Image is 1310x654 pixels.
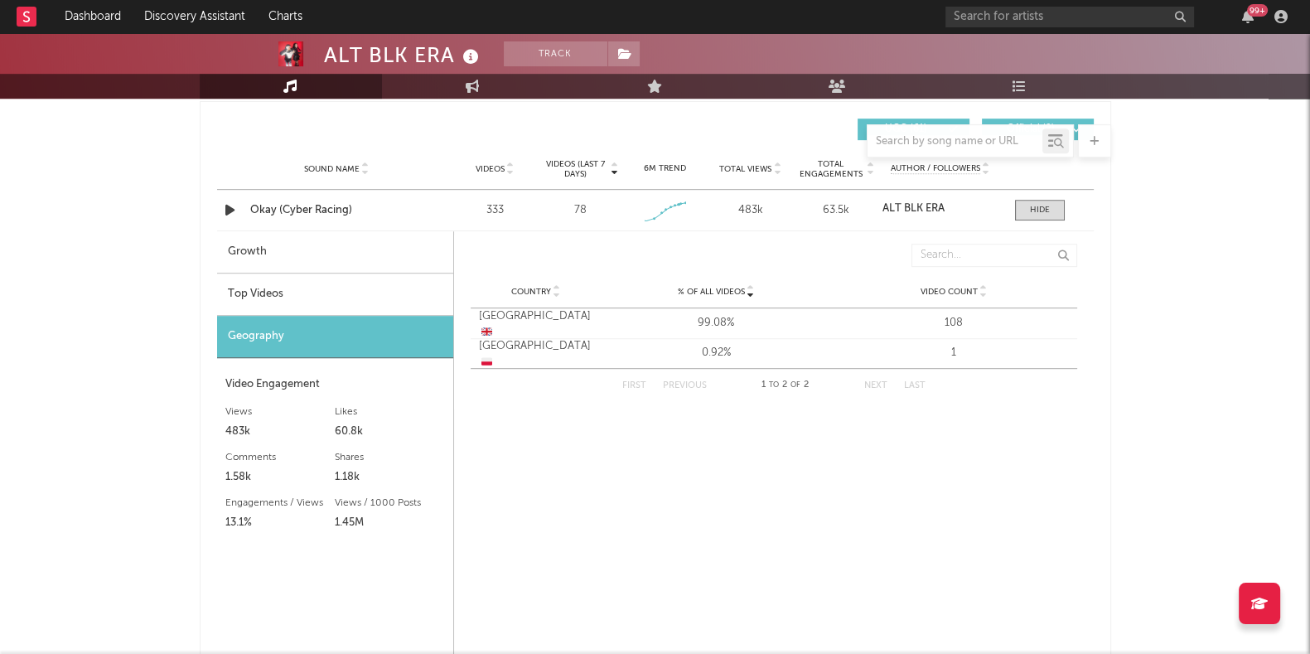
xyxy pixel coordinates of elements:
strong: ALT BLK ERA [882,203,945,214]
div: 13.1% [225,513,336,533]
div: Comments [225,448,336,467]
button: Previous [663,381,707,390]
div: 1.45M [335,513,445,533]
div: Top Videos [217,274,453,316]
div: Video Engagement [225,375,445,395]
span: Total Views [719,164,771,174]
input: Search by song name or URL [868,135,1042,148]
span: to [769,381,779,389]
div: 1.58k [225,467,336,487]
input: Search for artists [945,7,1194,27]
div: 108 [839,315,1069,332]
div: Shares [335,448,445,467]
div: [GEOGRAPHIC_DATA] [479,338,593,371]
div: 1 2 2 [740,375,831,395]
div: Likes [335,402,445,422]
div: 1.18k [335,467,445,487]
button: Track [504,41,607,66]
a: Okay (Cyber Racing) [250,202,423,219]
div: 483k [712,202,789,219]
div: 483k [225,422,336,442]
div: 60.8k [335,422,445,442]
div: ALT BLK ERA [324,41,483,69]
div: 99 + [1247,4,1268,17]
div: Views [225,402,336,422]
input: Search... [911,244,1077,267]
span: of [790,381,800,389]
div: Growth [217,231,453,274]
span: Author / Followers [891,163,980,174]
span: Total Engagements [797,159,864,179]
span: Videos [476,164,505,174]
div: 333 [457,202,534,219]
button: Last [904,381,926,390]
span: 🇵🇱 [481,357,492,368]
span: 🇬🇧 [481,327,492,338]
span: Sound Name [304,164,360,174]
span: Video Count [921,287,978,297]
div: 99.08% [602,315,831,332]
div: Engagements / Views [225,493,336,513]
div: [GEOGRAPHIC_DATA] [479,308,593,341]
div: 63.5k [797,202,874,219]
button: Next [864,381,887,390]
span: % of all Videos [678,287,745,297]
button: Official(2) [982,119,1094,140]
span: Country [511,287,551,297]
div: 78 [573,202,586,219]
div: 6M Trend [626,162,703,175]
span: Videos (last 7 days) [541,159,608,179]
div: Views / 1000 Posts [335,493,445,513]
button: UGC(61) [858,119,969,140]
div: 0.92% [602,345,831,361]
div: Geography [217,316,453,358]
button: First [622,381,646,390]
a: ALT BLK ERA [882,203,998,215]
button: 99+ [1242,10,1254,23]
div: 1 [839,345,1069,361]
